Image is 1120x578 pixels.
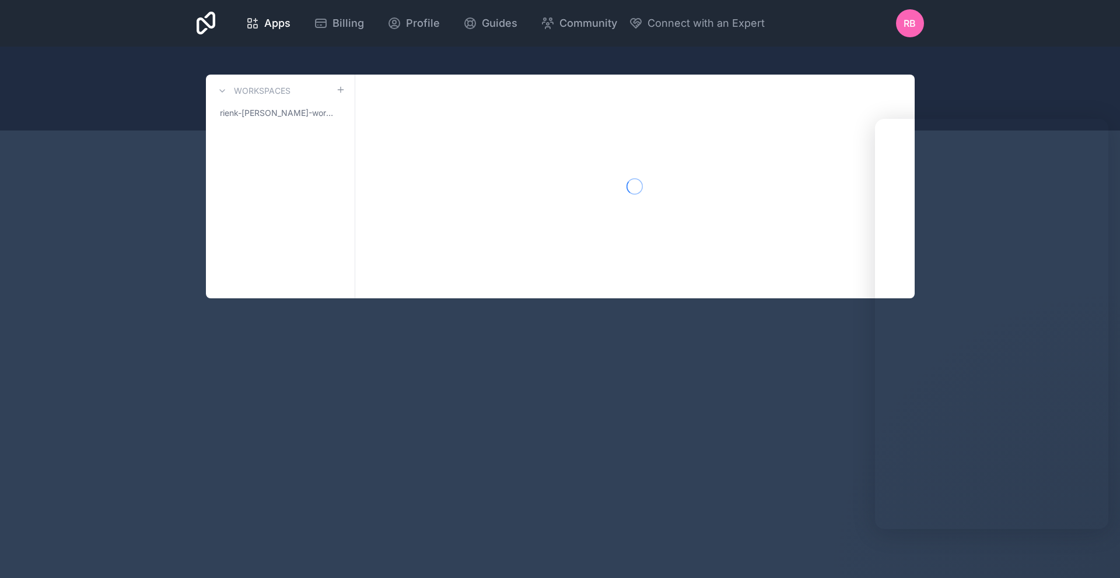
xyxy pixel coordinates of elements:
[1080,538,1108,566] iframe: Intercom live chat
[531,10,626,36] a: Community
[454,10,527,36] a: Guides
[236,10,300,36] a: Apps
[559,15,617,31] span: Community
[234,85,290,97] h3: Workspaces
[875,119,1108,529] iframe: Intercom live chat
[332,15,364,31] span: Billing
[264,15,290,31] span: Apps
[304,10,373,36] a: Billing
[482,15,517,31] span: Guides
[215,84,290,98] a: Workspaces
[629,15,765,31] button: Connect with an Expert
[904,16,916,30] span: RB
[647,15,765,31] span: Connect with an Expert
[406,15,440,31] span: Profile
[220,107,336,119] span: rienk-[PERSON_NAME]-workspace
[378,10,449,36] a: Profile
[215,103,345,124] a: rienk-[PERSON_NAME]-workspace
